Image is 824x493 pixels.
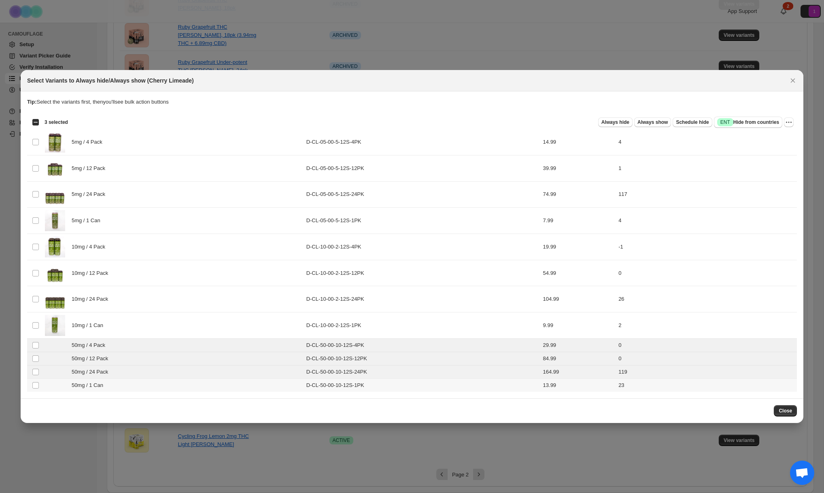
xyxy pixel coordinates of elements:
[541,365,616,378] td: 164.99
[541,208,616,234] td: 7.99
[45,236,65,257] img: High-Spirits-Product-17_61bd62bb-4714-4222-9c61-a59f15ce5cb2.jpg
[616,365,797,378] td: 119
[304,234,541,260] td: D-CL-10-00-2-12S-4PK
[45,184,65,205] img: Cherry_Limeade_5mg_24PK_ee032132-5d9c-4a05-adc2-a492f9f394e3.png
[541,181,616,208] td: 74.99
[304,338,541,352] td: D-CL-50-00-10-12S-4PK
[72,355,113,363] span: 50mg / 12 Pack
[304,365,541,378] td: D-CL-50-00-10-12S-24PK
[790,461,814,485] div: Open chat
[784,117,794,127] button: More actions
[72,321,108,329] span: 10mg / 1 Can
[616,286,797,312] td: 26
[45,119,68,125] span: 3 selected
[616,352,797,365] td: 0
[45,158,65,179] img: Cherry_Limeade_5mg_12PK_cff369a8-a787-4b04-a5ed-558eaaf3f941.png
[304,312,541,339] td: D-CL-10-00-2-12S-1PK
[541,352,616,365] td: 84.99
[774,405,797,416] button: Close
[72,368,113,376] span: 50mg / 24 Pack
[45,132,65,153] img: Cherry_Limeade_5mg_4PK.png
[787,75,799,86] button: Close
[72,269,113,277] span: 10mg / 12 Pack
[720,119,730,125] span: ENT
[616,378,797,392] td: 23
[616,208,797,234] td: 4
[304,286,541,312] td: D-CL-10-00-2-12S-24PK
[72,243,110,251] span: 10mg / 4 Pack
[541,129,616,155] td: 14.99
[541,338,616,352] td: 29.99
[72,164,110,172] span: 5mg / 12 Pack
[27,99,37,105] strong: Tip:
[72,341,110,349] span: 50mg / 4 Pack
[616,181,797,208] td: 117
[616,129,797,155] td: 4
[676,119,709,125] span: Schedule hide
[304,352,541,365] td: D-CL-50-00-10-12S-12PK
[673,117,712,127] button: Schedule hide
[779,408,792,414] span: Close
[598,117,633,127] button: Always hide
[72,138,107,146] span: 5mg / 4 Pack
[304,208,541,234] td: D-CL-05-00-5-12S-1PK
[304,129,541,155] td: D-CL-05-00-5-12S-4PK
[27,76,194,85] h2: Select Variants to Always hide/Always show (Cherry Limeade)
[304,181,541,208] td: D-CL-05-00-5-12S-24PK
[304,155,541,181] td: D-CL-05-00-5-12S-12PK
[304,378,541,392] td: D-CL-50-00-10-12S-1PK
[72,295,113,303] span: 10mg / 24 Pack
[27,98,797,106] p: Select the variants first, then you'll see bulk action buttons
[541,378,616,392] td: 13.99
[45,210,65,231] img: Cherry_Limeade_5mg_1PK.png
[45,263,65,284] img: Cherry_Limeade_10mg_12PK.png
[616,234,797,260] td: -1
[541,155,616,181] td: 39.99
[616,260,797,286] td: 0
[616,338,797,352] td: 0
[72,190,110,198] span: 5mg / 24 Pack
[45,289,65,310] img: Cherry_Limeade_10mg_24PK.png
[616,312,797,339] td: 2
[616,155,797,181] td: 1
[714,117,782,128] button: SuccessENTHide from countries
[717,118,779,126] span: Hide from countries
[72,381,108,389] span: 50mg / 1 Can
[304,260,541,286] td: D-CL-10-00-2-12S-12PK
[637,119,668,125] span: Always show
[541,286,616,312] td: 104.99
[634,117,671,127] button: Always show
[72,217,105,225] span: 5mg / 1 Can
[541,312,616,339] td: 9.99
[45,315,65,336] img: High-Spirits-Product-18_5dc808ee-62fc-4f6e-b1e6-1d39d057dcf5.jpg
[541,260,616,286] td: 54.99
[541,234,616,260] td: 19.99
[601,119,629,125] span: Always hide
